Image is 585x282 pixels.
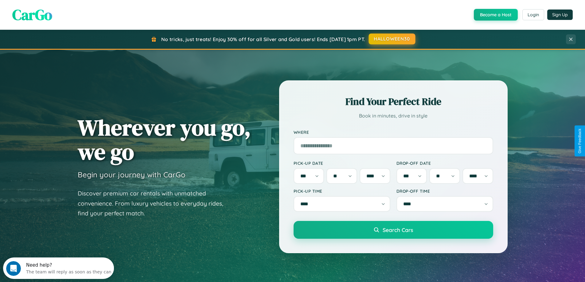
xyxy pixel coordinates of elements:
[294,95,493,108] h2: Find Your Perfect Ride
[474,9,518,21] button: Become a Host
[547,10,573,20] button: Sign Up
[12,5,52,25] span: CarGo
[6,261,21,276] iframe: Intercom live chat
[23,10,108,17] div: The team will reply as soon as they can
[78,170,185,179] h3: Begin your journey with CarGo
[396,188,493,194] label: Drop-off Time
[294,221,493,239] button: Search Cars
[369,33,415,44] button: HALLOWEEN30
[78,188,231,218] p: Discover premium car rentals with unmatched convenience. From luxury vehicles to everyday rides, ...
[383,226,413,233] span: Search Cars
[3,257,114,279] iframe: Intercom live chat discovery launcher
[2,2,114,19] div: Open Intercom Messenger
[294,111,493,120] p: Book in minutes, drive in style
[294,160,390,166] label: Pick-up Date
[294,129,493,135] label: Where
[396,160,493,166] label: Drop-off Date
[23,5,108,10] div: Need help?
[578,129,582,153] div: Give Feedback
[294,188,390,194] label: Pick-up Time
[78,115,251,164] h1: Wherever you go, we go
[522,9,544,20] button: Login
[161,36,365,42] span: No tricks, just treats! Enjoy 30% off for all Silver and Gold users! Ends [DATE] 1pm PT.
